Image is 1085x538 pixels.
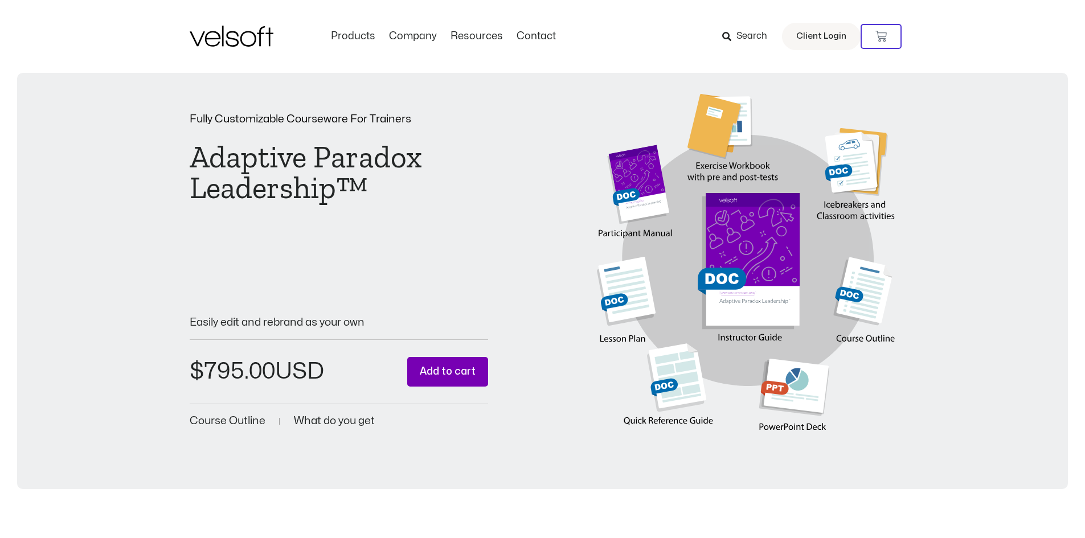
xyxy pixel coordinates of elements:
[190,360,275,383] bdi: 795.00
[382,30,444,43] a: CompanyMenu Toggle
[722,27,775,46] a: Search
[324,30,382,43] a: ProductsMenu Toggle
[444,30,510,43] a: ResourcesMenu Toggle
[190,26,273,47] img: Velsoft Training Materials
[597,94,896,450] img: Second Product Image
[782,23,861,50] a: Client Login
[190,416,265,426] a: Course Outline
[190,114,489,125] p: Fully Customizable Courseware For Trainers
[796,29,846,44] span: Client Login
[190,360,204,383] span: $
[510,30,563,43] a: ContactMenu Toggle
[736,29,767,44] span: Search
[294,416,375,426] a: What do you get
[190,317,489,328] p: Easily edit and rebrand as your own
[407,357,488,387] button: Add to cart
[190,142,489,203] h1: Adaptive Paradox Leadership™
[324,30,563,43] nav: Menu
